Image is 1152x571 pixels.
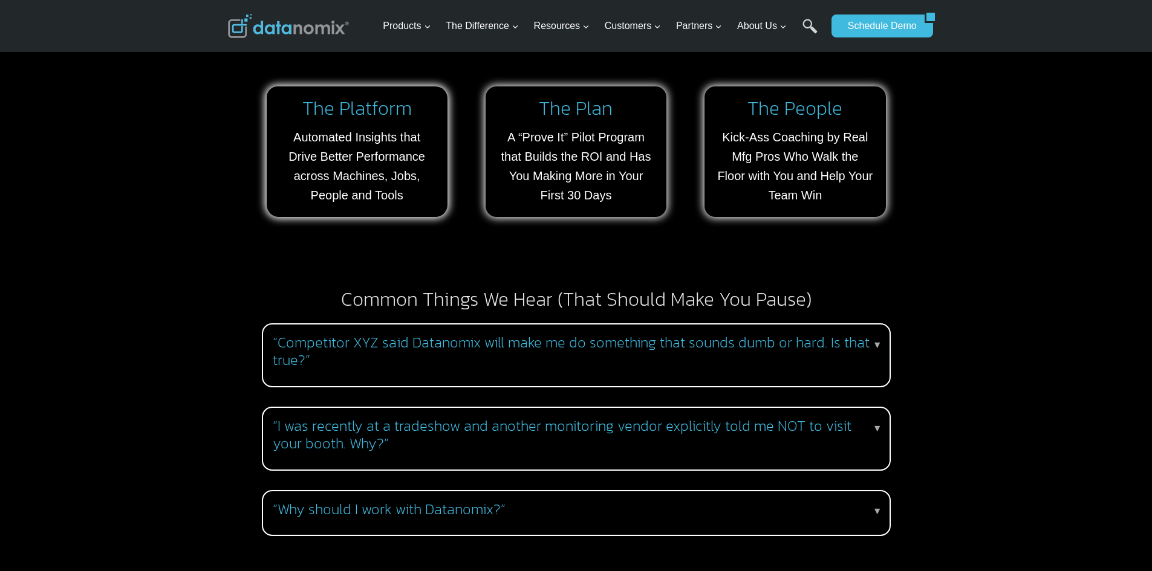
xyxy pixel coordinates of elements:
img: Datanomix [228,14,349,38]
span: Products [383,18,431,34]
h2: Common Things We Hear (That Should Make You Pause) [228,289,925,309]
span: Resources [534,18,590,34]
p: ▼ [873,503,882,519]
span: Customers [605,18,661,34]
a: Search [802,19,818,46]
nav: Primary Navigation [378,7,825,46]
h3: “I was recently at a tradeshow and another monitoring vendor explicitly told me NOT to visit your... [273,418,875,453]
span: About Us [737,18,787,34]
h3: “Competitor XYZ said Datanomix will make me do something that sounds dumb or hard. Is that true?” [273,334,875,369]
span: The Difference [446,18,519,34]
p: ▼ [873,337,882,353]
p: ▼ [873,421,882,436]
h3: “Why should I work with Datanomix?” [273,501,875,518]
span: Partners [676,18,722,34]
a: Schedule Demo [831,15,925,37]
